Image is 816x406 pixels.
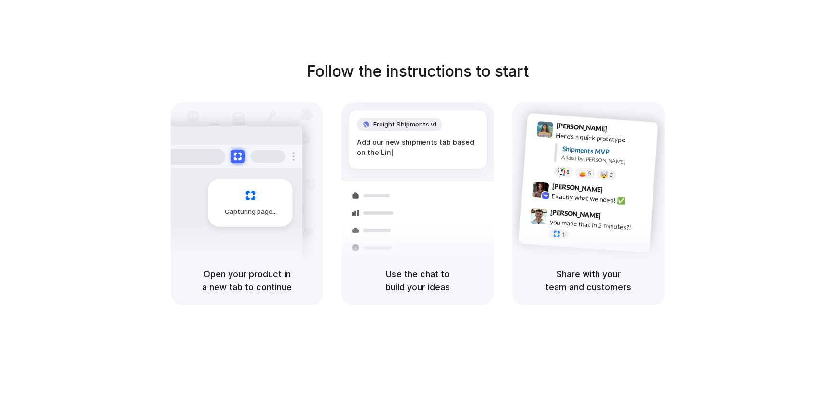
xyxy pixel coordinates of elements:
[353,267,482,294] h5: Use the chat to build your ideas
[610,172,613,178] span: 3
[561,154,650,168] div: Added by [PERSON_NAME]
[391,149,394,156] span: |
[604,212,624,224] span: 9:47 AM
[524,267,653,294] h5: Share with your team and customers
[552,181,603,195] span: [PERSON_NAME]
[600,171,609,179] div: 🤯
[307,60,529,83] h1: Follow the instructions to start
[550,207,601,221] span: [PERSON_NAME]
[610,125,630,137] span: 9:41 AM
[566,169,570,175] span: 8
[562,232,565,237] span: 1
[182,267,312,294] h5: Open your product in a new tab to continue
[588,171,591,176] span: 5
[562,144,651,160] div: Shipments MVP
[549,217,646,234] div: you made that in 5 minutes?!
[373,120,436,129] span: Freight Shipments v1
[556,120,607,134] span: [PERSON_NAME]
[357,137,479,158] div: Add our new shipments tab based on the Lin
[225,207,278,217] span: Capturing page
[551,191,648,208] div: Exactly what we need! ✅
[556,130,652,147] div: Here's a quick prototype
[606,186,626,197] span: 9:42 AM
